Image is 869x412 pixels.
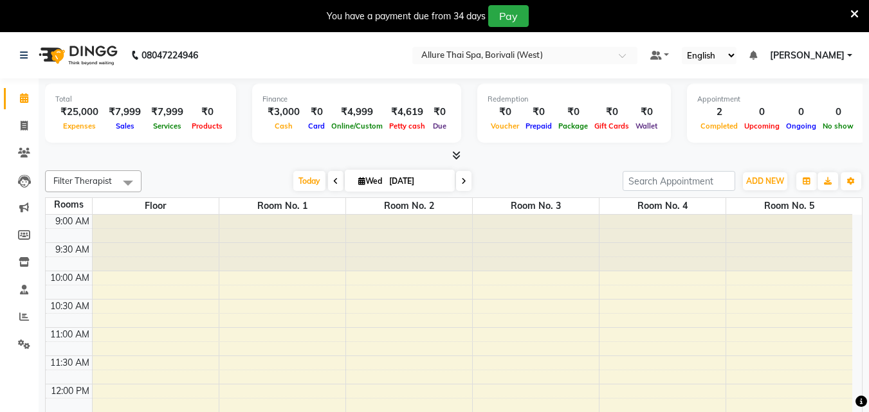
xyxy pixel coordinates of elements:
div: 0 [783,105,819,120]
div: ₹25,000 [55,105,104,120]
span: Today [293,171,325,191]
div: Redemption [488,94,661,105]
div: ₹0 [305,105,328,120]
div: ₹0 [428,105,451,120]
span: Sales [113,121,138,130]
div: ₹4,619 [386,105,428,120]
span: Room No. 2 [346,198,472,214]
span: Filter Therapist [53,175,112,186]
span: Services [150,121,185,130]
div: 0 [741,105,783,120]
div: ₹3,000 [262,105,305,120]
span: Voucher [488,121,522,130]
span: Package [555,121,591,130]
span: Online/Custom [328,121,386,130]
div: ₹0 [555,105,591,120]
span: Ongoing [783,121,819,130]
div: ₹0 [488,105,522,120]
div: 9:00 AM [53,215,92,228]
span: Wed [355,176,385,186]
span: ADD NEW [746,176,784,186]
div: ₹4,999 [328,105,386,120]
div: ₹0 [632,105,661,120]
div: ₹0 [591,105,632,120]
span: Room No. 4 [599,198,726,214]
span: Prepaid [522,121,555,130]
span: No show [819,121,857,130]
button: ADD NEW [743,172,787,190]
span: Room No. 1 [219,198,345,214]
div: 12:00 PM [48,384,92,398]
div: Total [55,94,226,105]
span: Expenses [60,121,99,130]
div: 10:30 AM [48,300,92,313]
span: Room No. 3 [473,198,599,214]
span: Due [430,121,450,130]
input: 2025-09-03 [385,172,450,191]
span: Products [188,121,226,130]
span: Card [305,121,328,130]
input: Search Appointment [623,171,735,191]
div: 9:30 AM [53,243,92,256]
div: Finance [262,94,451,105]
span: Upcoming [741,121,783,130]
div: ₹0 [188,105,226,120]
b: 08047224946 [142,37,198,73]
span: Petty cash [386,121,428,130]
span: Wallet [632,121,661,130]
div: You have a payment due from 34 days [327,10,486,23]
div: 2 [697,105,741,120]
span: Completed [697,121,741,130]
div: 11:00 AM [48,328,92,341]
div: ₹7,999 [146,105,188,120]
span: Cash [271,121,296,130]
div: 10:00 AM [48,271,92,285]
button: Pay [488,5,529,27]
span: Floor [93,198,219,214]
div: Rooms [46,198,92,211]
span: [PERSON_NAME] [770,49,845,62]
div: 11:30 AM [48,356,92,370]
div: Appointment [697,94,857,105]
img: logo [33,37,121,73]
span: Gift Cards [591,121,632,130]
div: 0 [819,105,857,120]
span: Room No. 5 [726,198,853,214]
div: ₹0 [522,105,555,120]
div: ₹7,999 [104,105,146,120]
